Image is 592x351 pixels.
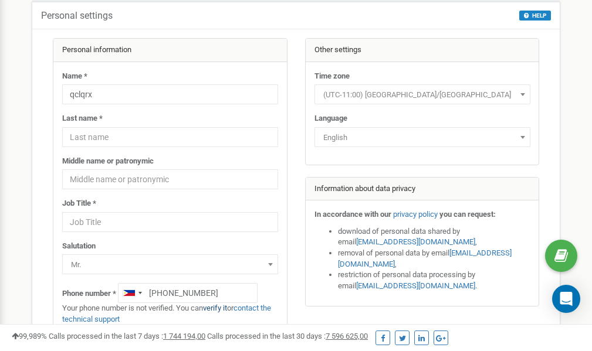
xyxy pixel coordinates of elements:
[326,332,368,340] u: 7 596 625,00
[118,283,258,303] input: +1-800-555-55-55
[53,39,287,62] div: Personal information
[62,212,278,232] input: Job Title
[393,210,438,219] a: privacy policy
[66,257,274,273] span: Mr.
[306,178,539,201] div: Information about data privacy
[314,113,347,124] label: Language
[12,332,47,340] span: 99,989%
[203,304,227,312] a: verify it
[306,39,539,62] div: Other settings
[62,254,278,274] span: Mr.
[314,210,391,219] strong: In accordance with our
[338,248,512,268] a: [EMAIL_ADDRESS][DOMAIN_NAME]
[62,113,103,124] label: Last name *
[62,127,278,147] input: Last name
[519,11,551,21] button: HELP
[62,84,278,104] input: Name
[314,84,530,104] span: (UTC-11:00) Pacific/Midway
[62,71,87,82] label: Name *
[552,285,580,313] div: Open Intercom Messenger
[49,332,205,340] span: Calls processed in the last 7 days :
[319,87,526,103] span: (UTC-11:00) Pacific/Midway
[439,210,496,219] strong: you can request:
[62,288,116,299] label: Phone number *
[314,71,350,82] label: Time zone
[119,284,146,302] div: Telephone country code
[163,332,205,340] u: 1 744 194,00
[62,169,278,189] input: Middle name or patronymic
[319,130,526,146] span: English
[338,248,530,270] li: removal of personal data by email ,
[314,127,530,147] span: English
[356,281,475,290] a: [EMAIL_ADDRESS][DOMAIN_NAME]
[207,332,368,340] span: Calls processed in the last 30 days :
[356,237,475,246] a: [EMAIL_ADDRESS][DOMAIN_NAME]
[338,270,530,291] li: restriction of personal data processing by email .
[62,304,271,323] a: contact the technical support
[62,198,96,209] label: Job Title *
[62,156,154,167] label: Middle name or patronymic
[338,226,530,248] li: download of personal data shared by email ,
[62,303,278,325] p: Your phone number is not verified. You can or
[62,241,96,252] label: Salutation
[41,11,113,21] h5: Personal settings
